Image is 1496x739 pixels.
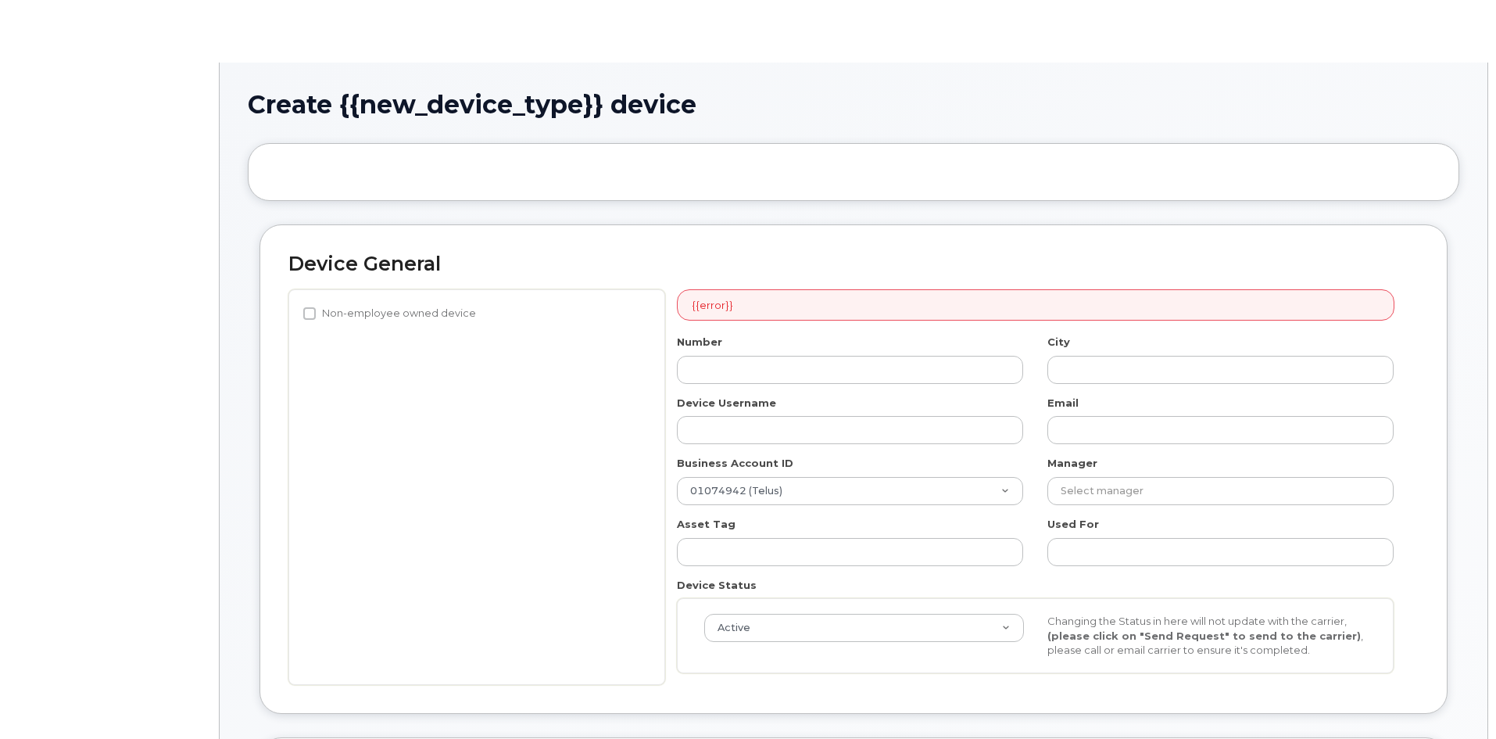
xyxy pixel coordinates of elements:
div: {{error}} [677,289,1394,321]
label: Device Status [677,578,757,593]
label: Device Username [677,396,776,411]
label: City [1047,335,1070,350]
label: Non-employee owned device [303,304,476,323]
label: Number [677,335,722,350]
strong: (please click on "Send Request" to send to the carrier) [1047,630,1361,642]
input: Select manager [1047,477,1394,505]
label: Email [1047,396,1079,411]
input: Non-employee owned device [303,307,316,320]
label: Asset Tag [677,517,735,532]
h1: Create {{new_device_type}} device [248,91,1459,118]
div: Changing the Status in here will not update with the carrier, , please call or email carrier to e... [1036,614,1379,658]
h2: Device General [288,253,1419,275]
label: Business Account ID [677,456,793,471]
label: Used For [1047,517,1099,532]
label: Manager [1047,456,1097,471]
